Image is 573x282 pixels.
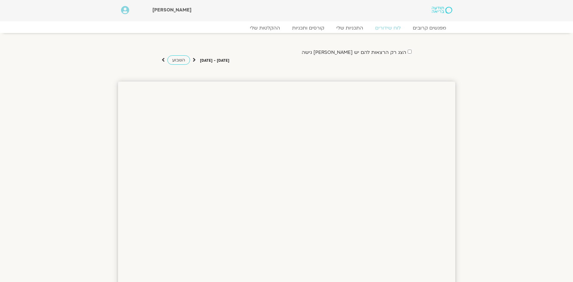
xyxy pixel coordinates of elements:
a: קורסים ותכניות [286,25,330,31]
a: התכניות שלי [330,25,369,31]
a: ההקלטות שלי [244,25,286,31]
span: [PERSON_NAME] [152,7,192,13]
nav: Menu [121,25,452,31]
label: הצג רק הרצאות להם יש [PERSON_NAME] גישה [302,50,406,55]
a: לוח שידורים [369,25,407,31]
a: מפגשים קרובים [407,25,452,31]
p: [DATE] - [DATE] [200,57,229,64]
span: השבוע [172,57,185,63]
a: השבוע [167,55,190,65]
